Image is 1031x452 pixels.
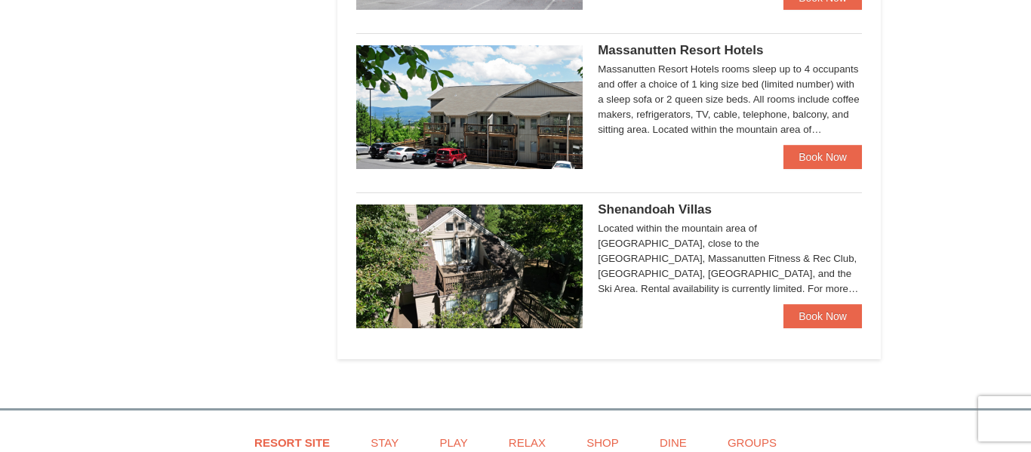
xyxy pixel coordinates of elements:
div: Located within the mountain area of [GEOGRAPHIC_DATA], close to the [GEOGRAPHIC_DATA], Massanutte... [598,221,862,297]
a: Book Now [783,304,862,328]
a: Book Now [783,145,862,169]
span: Shenandoah Villas [598,202,712,217]
img: 19219026-1-e3b4ac8e.jpg [356,45,583,169]
div: Massanutten Resort Hotels rooms sleep up to 4 occupants and offer a choice of 1 king size bed (li... [598,62,862,137]
img: 19219019-2-e70bf45f.jpg [356,204,583,328]
span: Massanutten Resort Hotels [598,43,763,57]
